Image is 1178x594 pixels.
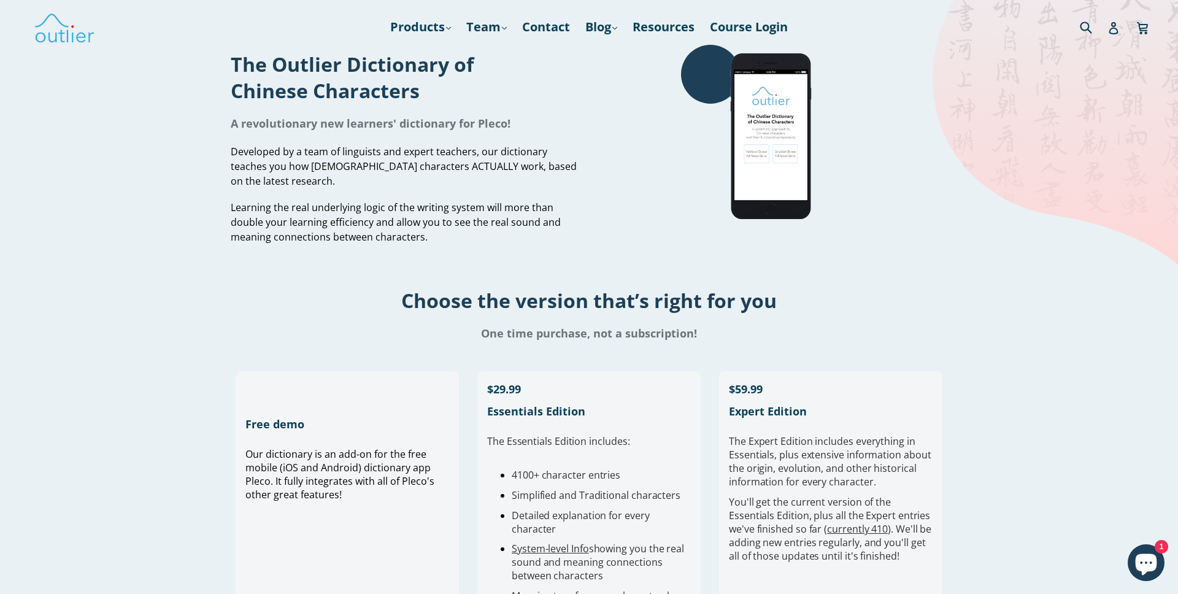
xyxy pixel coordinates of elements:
a: Team [460,16,513,38]
a: currently 410 [827,522,888,536]
span: The Essentials Edition includes: [487,434,629,448]
a: System-level Info [512,542,589,555]
h1: A revolutionary new learners' dictionary for Pleco! [231,116,580,131]
span: The Expert Edition includes e [729,434,861,448]
span: Developed by a team of linguists and expert teachers, our dictionary teaches you how [DEMOGRAPHIC... [231,145,577,188]
a: Course Login [704,16,794,38]
h1: Free demo [245,417,449,431]
span: $59.99 [729,382,763,396]
span: showing you the real sound and meaning connections between characters [512,542,684,582]
a: Blog [579,16,623,38]
a: Contact [516,16,576,38]
span: Detailed explanation for every character [512,509,650,536]
a: Resources [626,16,701,38]
h1: Expert Edition [729,404,933,418]
inbox-online-store-chat: Shopify online store chat [1124,544,1168,584]
span: Learning the real underlying logic of the writing system will more than double your learning effi... [231,201,561,244]
h1: Essentials Edition [487,404,691,418]
input: Search [1077,14,1111,39]
img: Outlier Linguistics [34,9,95,45]
span: $29.99 [487,382,521,396]
span: 4100+ character entries [512,468,620,482]
span: Simplified and Traditional characters [512,488,680,502]
a: Products [384,16,457,38]
h1: The Outlier Dictionary of Chinese Characters [231,51,580,104]
span: verything in Essentials, plus extensive information about the origin, evolution, and other histor... [729,434,931,488]
span: You'll get the current version of the Essentials Edition, plus all the Expert entries we've finis... [729,495,931,563]
span: Our dictionary is an add-on for the free mobile (iOS and Android) dictionary app Pleco. It fully ... [245,447,434,501]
